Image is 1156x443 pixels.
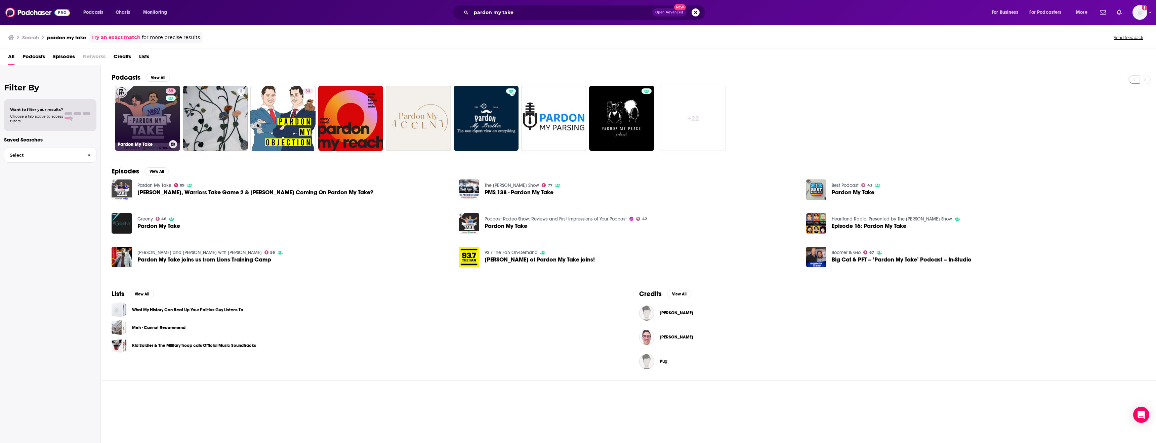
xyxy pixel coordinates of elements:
[146,74,170,82] button: View All
[485,257,595,263] a: Jake Marsh of Pardon My Take joins!
[10,114,63,123] span: Choose a tab above to access filters.
[112,302,127,317] a: What My History Can Beat Up Your Politics Guy Listens To
[5,6,70,19] img: Podchaser - Follow, Share and Rate Podcasts
[112,290,154,298] a: ListsView All
[639,330,654,345] img: Jake Marsh
[542,183,552,187] a: 77
[639,290,691,298] a: CreditsView All
[112,167,139,175] h2: Episodes
[639,306,654,321] img: Max Dolente
[1029,8,1062,17] span: For Podcasters
[660,359,667,364] a: Pug
[4,153,82,157] span: Select
[485,257,595,263] span: [PERSON_NAME] of Pardon My Take joins!
[992,8,1018,17] span: For Business
[156,217,167,221] a: 46
[1132,5,1147,20] span: Logged in as rowan.sullivan
[8,51,14,65] a: All
[137,250,262,255] a: Costa and Jansen with Heather
[459,247,479,267] a: Jake Marsh of Pardon My Take joins!
[130,290,154,298] button: View All
[1132,5,1147,20] img: User Profile
[867,184,872,187] span: 43
[91,34,140,41] a: Try an exact match
[806,213,827,234] img: Episode 16: Pardon My Take
[459,213,479,234] img: Pardon My Take
[114,51,131,65] a: Credits
[144,167,169,175] button: View All
[639,326,1145,348] button: Jake MarshJake Marsh
[832,183,859,188] a: Best Podcast
[1071,7,1096,18] button: open menu
[237,88,245,94] a: 3
[660,334,693,340] span: [PERSON_NAME]
[1142,5,1147,10] svg: Add a profile image
[112,179,132,200] img: Paul Bissonnette, Warriors Take Game 2 & Lebron Coming On Pardon My Take?
[639,302,1145,324] button: Max DolenteMax Dolente
[138,7,176,18] button: open menu
[832,257,972,263] a: Big Cat & PFT – ‘Pardon My Take’ Podcast – In-Studio
[459,179,479,200] img: PMS 138 - Pardon My Take
[137,190,373,195] a: Paul Bissonnette, Warriors Take Game 2 & Lebron Coming On Pardon My Take?
[116,8,130,17] span: Charts
[161,217,166,220] span: 46
[485,223,527,229] a: Pardon My Take
[1132,5,1147,20] button: Show profile menu
[305,88,310,95] span: 33
[10,107,63,112] span: Want to filter your results?
[660,310,693,316] a: Max Dolente
[652,8,686,16] button: Open AdvancedNew
[112,290,124,298] h2: Lists
[548,184,552,187] span: 77
[53,51,75,65] a: Episodes
[115,86,180,151] a: 89Pardon My Take
[655,11,683,14] span: Open Advanced
[660,310,693,316] span: [PERSON_NAME]
[832,250,861,255] a: Boomer & Gio
[250,86,316,151] a: 33
[832,223,906,229] a: Episode 16: Pardon My Take
[660,334,693,340] a: Jake Marsh
[485,250,538,255] a: 93.7 The Fan On-Demand
[137,257,271,263] a: Pardon My Take joins us from Lions Training Camp
[180,184,184,187] span: 89
[485,216,627,222] a: Podcast Rodeo Show: Reviews and First Impressions of Your Podcast
[118,142,166,147] h3: Pardon My Take
[471,7,652,18] input: Search podcasts, credits, & more...
[806,247,827,267] img: Big Cat & PFT – ‘Pardon My Take’ Podcast – In-Studio
[139,51,149,65] a: Lists
[132,306,243,314] a: What My History Can Beat Up Your Politics Guy Listens To
[806,179,827,200] a: Pardon My Take
[270,251,275,254] span: 56
[79,7,112,18] button: open menu
[23,51,45,65] a: Podcasts
[639,290,662,298] h2: Credits
[661,86,726,151] a: +22
[166,88,176,94] a: 89
[83,51,106,65] span: Networks
[639,354,654,369] img: Pug
[1025,7,1071,18] button: open menu
[137,223,180,229] a: Pardon My Take
[869,251,874,254] span: 67
[1114,7,1124,18] a: Show notifications dropdown
[112,320,127,335] a: Meh - Cannot Recommend
[459,5,712,20] div: Search podcasts, credits, & more...
[303,88,313,94] a: 33
[485,190,553,195] span: PMS 138 - Pardon My Take
[4,136,96,143] p: Saved Searches
[1076,8,1087,17] span: More
[83,8,103,17] span: Podcasts
[4,148,96,163] button: Select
